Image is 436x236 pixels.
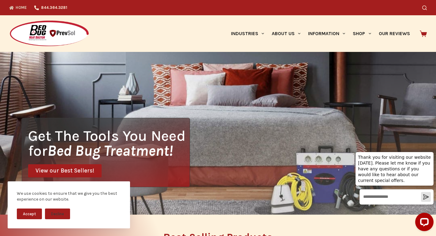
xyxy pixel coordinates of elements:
[227,15,268,52] a: Industries
[28,128,190,158] h1: Get The Tools You Need for
[349,15,375,52] a: Shop
[45,209,70,219] button: Decline
[268,15,304,52] a: About Us
[35,168,94,174] span: View our Best Sellers!
[422,5,427,10] button: Search
[227,15,414,52] nav: Primary
[28,164,102,177] a: View our Best Sellers!
[9,20,89,47] img: Prevsol/Bed Bug Heat Doctor
[17,209,42,219] button: Accept
[47,142,173,159] i: Bed Bug Treatment!
[351,146,436,236] iframe: LiveChat chat widget
[17,191,121,202] div: We use cookies to ensure that we give you the best experience on our website.
[304,15,349,52] a: Information
[375,15,414,52] a: Our Reviews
